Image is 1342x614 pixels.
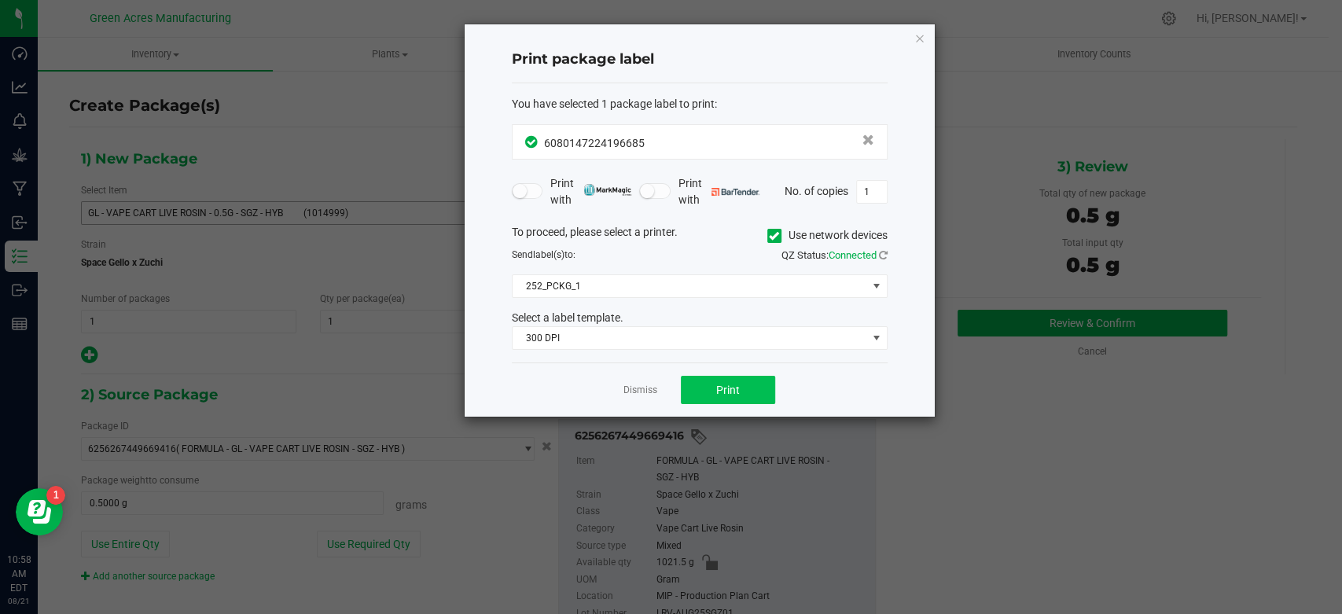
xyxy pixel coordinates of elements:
span: No. of copies [785,184,848,197]
img: mark_magic_cybra.png [583,184,631,196]
label: Use network devices [767,227,888,244]
span: In Sync [525,134,540,150]
iframe: Resource center unread badge [46,486,65,505]
span: Send to: [512,249,575,260]
span: Print with [678,175,759,208]
span: 6080147224196685 [544,137,645,149]
h4: Print package label [512,50,888,70]
a: Dismiss [623,384,657,397]
span: 300 DPI [513,327,867,349]
span: Print [716,384,740,396]
span: label(s) [533,249,564,260]
span: 252_PCKG_1 [513,275,867,297]
div: To proceed, please select a printer. [500,224,899,248]
span: Connected [829,249,877,261]
button: Print [681,376,775,404]
div: : [512,96,888,112]
span: Print with [550,175,631,208]
iframe: Resource center [16,488,63,535]
div: Select a label template. [500,310,899,326]
img: bartender.png [711,188,759,196]
span: You have selected 1 package label to print [512,97,715,110]
span: QZ Status: [781,249,888,261]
